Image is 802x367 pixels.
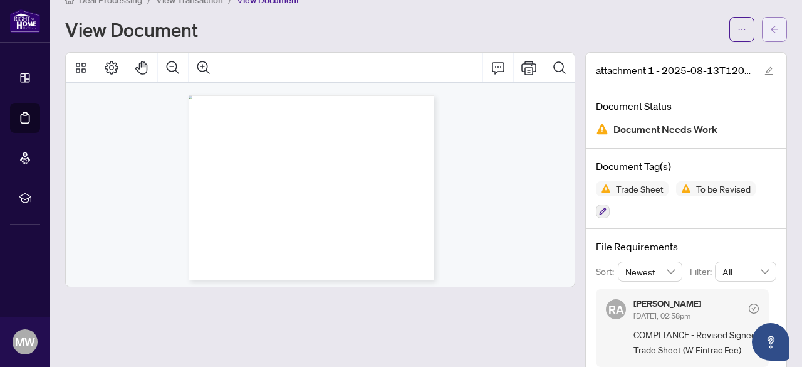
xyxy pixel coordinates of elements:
[722,262,769,281] span: All
[691,184,756,193] span: To be Revised
[596,63,753,78] span: attachment 1 - 2025-08-13T120301421.pdf
[770,25,779,34] span: arrow-left
[10,9,40,33] img: logo
[65,19,198,40] h1: View Document
[596,181,611,196] img: Status Icon
[15,333,35,351] span: MW
[613,121,717,138] span: Document Needs Work
[737,25,746,34] span: ellipsis
[625,262,675,281] span: Newest
[611,184,669,193] span: Trade Sheet
[596,265,618,279] p: Sort:
[690,265,715,279] p: Filter:
[676,181,691,196] img: Status Icon
[752,323,789,361] button: Open asap
[633,311,690,321] span: [DATE], 02:58pm
[749,304,759,314] span: check-circle
[608,301,624,318] span: RA
[596,98,776,114] h4: Document Status
[633,299,701,308] h5: [PERSON_NAME]
[596,123,608,136] img: Document Status
[764,66,773,75] span: edit
[596,239,776,254] h4: File Requirements
[596,159,776,174] h4: Document Tag(s)
[633,327,759,357] span: COMPLIANCE - Revised Signed Trade Sheet (W Fintrac Fee)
